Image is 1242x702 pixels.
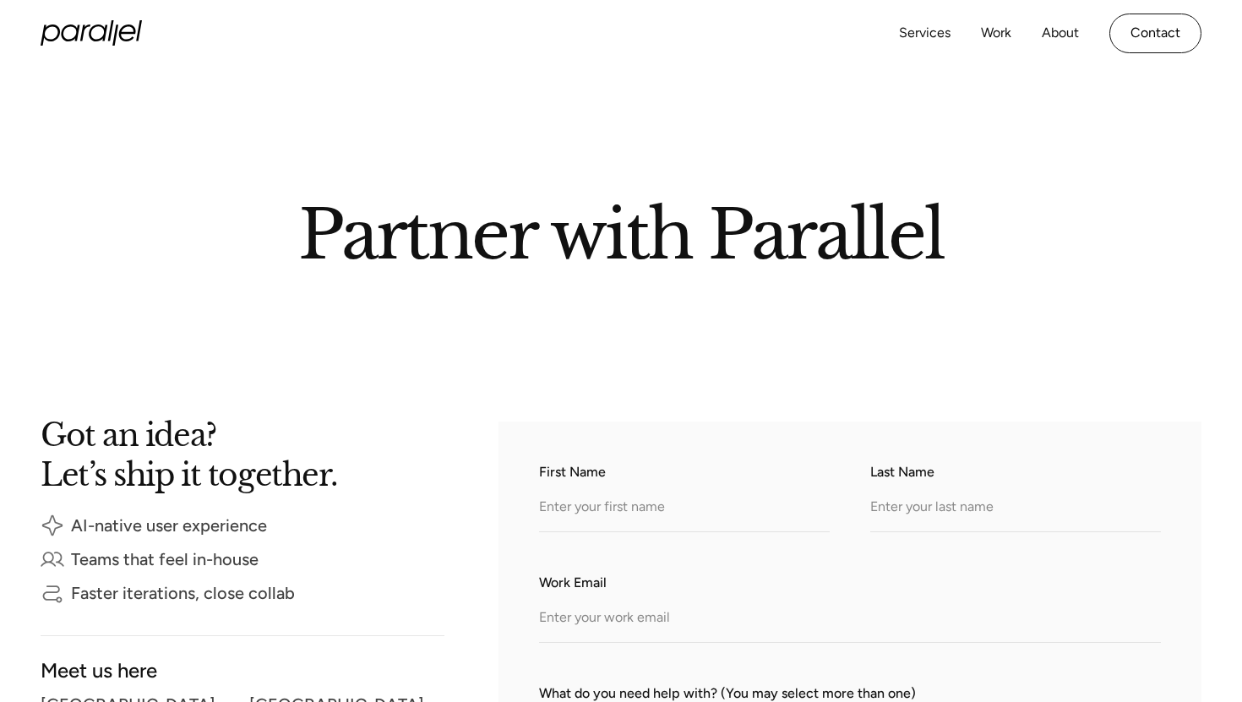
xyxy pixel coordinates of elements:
a: home [41,20,142,46]
a: Work [981,21,1011,46]
div: Meet us here [41,663,444,678]
a: Services [899,21,951,46]
h2: Got an idea? Let’s ship it together. [41,422,444,487]
a: About [1042,21,1079,46]
input: Enter your last name [870,486,1161,532]
div: Faster iterations, close collab [71,587,295,599]
label: First Name [539,462,830,482]
a: Contact [1109,14,1201,53]
label: Work Email [539,573,1161,593]
input: Enter your work email [539,596,1161,643]
label: Last Name [870,462,1161,482]
input: Enter your first name [539,486,830,532]
h2: Partner with Parallel [139,202,1103,259]
div: AI-native user experience [71,520,267,531]
div: Teams that feel in-house [71,553,259,565]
